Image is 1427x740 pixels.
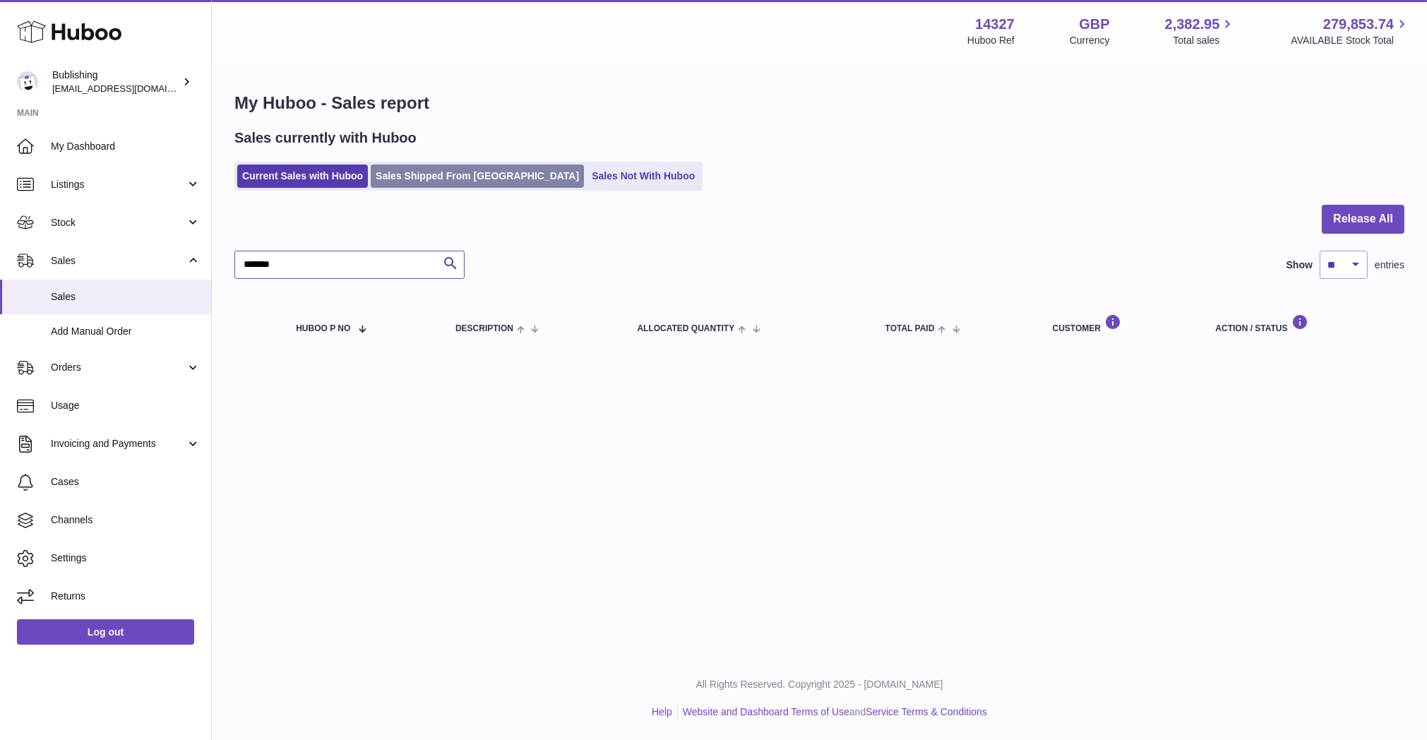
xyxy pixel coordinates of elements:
[52,68,179,95] div: Bublishing
[1323,15,1394,34] span: 279,853.74
[296,324,350,333] span: Huboo P no
[885,324,935,333] span: Total paid
[1053,314,1188,333] div: Customer
[975,15,1015,34] strong: 14327
[51,254,186,268] span: Sales
[237,165,368,188] a: Current Sales with Huboo
[51,437,186,450] span: Invoicing and Payments
[223,678,1416,691] p: All Rights Reserved. Copyright 2025 - [DOMAIN_NAME]
[52,83,208,94] span: [EMAIL_ADDRESS][DOMAIN_NAME]
[866,706,987,717] a: Service Terms & Conditions
[637,324,734,333] span: ALLOCATED Quantity
[1291,15,1410,47] a: 279,853.74 AVAILABLE Stock Total
[587,165,700,188] a: Sales Not With Huboo
[51,399,201,412] span: Usage
[17,71,38,92] img: maricar@bublishing.com
[51,590,201,603] span: Returns
[1173,34,1236,47] span: Total sales
[1375,258,1404,272] span: entries
[17,619,194,645] a: Log out
[51,178,186,191] span: Listings
[1286,258,1313,272] label: Show
[1215,314,1390,333] div: Action / Status
[234,92,1404,114] h1: My Huboo - Sales report
[1070,34,1110,47] div: Currency
[1291,34,1410,47] span: AVAILABLE Stock Total
[1165,15,1236,47] a: 2,382.95 Total sales
[51,290,201,304] span: Sales
[51,475,201,489] span: Cases
[234,129,417,148] h2: Sales currently with Huboo
[683,706,849,717] a: Website and Dashboard Terms of Use
[51,140,201,153] span: My Dashboard
[1079,15,1109,34] strong: GBP
[652,706,672,717] a: Help
[51,551,201,565] span: Settings
[51,325,201,338] span: Add Manual Order
[51,513,201,527] span: Channels
[51,361,186,374] span: Orders
[678,705,987,719] li: and
[967,34,1015,47] div: Huboo Ref
[1322,205,1404,234] button: Release All
[455,324,513,333] span: Description
[1165,15,1220,34] span: 2,382.95
[51,216,186,229] span: Stock
[371,165,584,188] a: Sales Shipped From [GEOGRAPHIC_DATA]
